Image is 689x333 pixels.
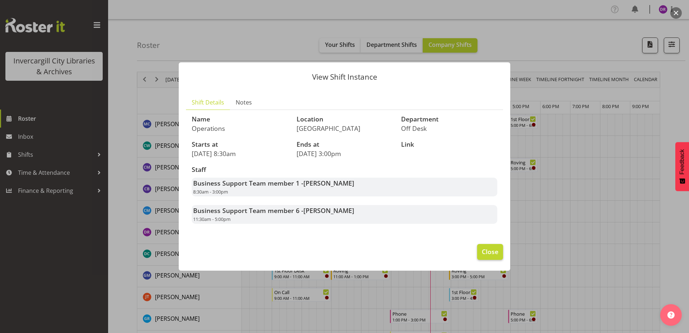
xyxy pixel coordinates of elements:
span: Close [482,247,498,256]
p: View Shift Instance [186,73,503,81]
span: [PERSON_NAME] [303,206,354,215]
h3: Staff [192,166,497,173]
h3: Location [297,116,393,123]
strong: Business Support Team member 1 - [193,179,354,187]
p: [GEOGRAPHIC_DATA] [297,124,393,132]
img: help-xxl-2.png [667,311,675,319]
strong: Business Support Team member 6 - [193,206,354,215]
h3: Ends at [297,141,393,148]
span: Shift Details [192,98,224,107]
h3: Department [401,116,497,123]
button: Close [477,244,503,260]
p: Operations [192,124,288,132]
span: 11:30am - 5:00pm [193,216,231,222]
span: Feedback [679,149,685,174]
span: Notes [236,98,252,107]
p: [DATE] 3:00pm [297,150,393,157]
h3: Link [401,141,497,148]
p: Off Desk [401,124,497,132]
h3: Name [192,116,288,123]
span: 8:30am - 3:00pm [193,188,228,195]
span: [PERSON_NAME] [303,179,354,187]
h3: Starts at [192,141,288,148]
button: Feedback - Show survey [675,142,689,191]
p: [DATE] 8:30am [192,150,288,157]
